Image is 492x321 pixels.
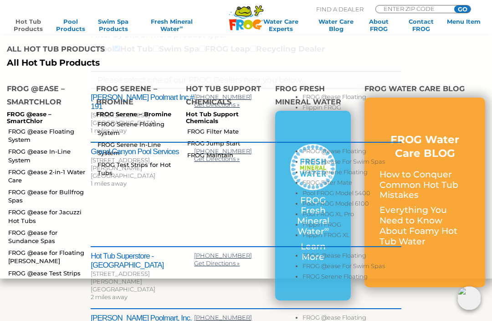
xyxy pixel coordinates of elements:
[302,200,401,210] li: Pool FROG Model 6100
[8,127,89,144] a: FROG @ease Floating System
[302,158,401,168] li: FROG @ease For Swim Spas
[302,179,401,189] li: FROG Filter Mate
[379,170,470,201] p: How to Conquer Common Hot Tub Mistakes
[317,18,355,32] a: Water CareBlog
[52,18,90,32] a: PoolProducts
[194,155,240,162] a: Get Directions »
[91,93,194,111] h2: [PERSON_NAME] Poolmart Inc # 191
[383,5,444,12] input: Zip Code Form
[91,127,127,134] span: 1 miles away
[186,82,261,111] h4: Hot Tub Support Chemicals
[91,293,128,300] span: 2 miles away
[379,133,470,160] h3: FROG Water Care BLOG
[316,5,364,13] p: Find A Dealer
[302,252,401,262] li: FROG @ease Floating
[360,18,398,32] a: AboutFROG
[379,205,470,247] p: Everything You Need to Know About Foamy Hot Tub Water
[8,147,89,164] a: FROG @ease In-Line System
[302,147,401,158] li: FROG @ease Floating
[8,249,89,265] a: FROG @ease for Floating [PERSON_NAME]
[8,228,89,245] a: FROG @ease for Sundance Spas
[91,252,194,270] h2: Hot Tub Superstore - [GEOGRAPHIC_DATA]
[379,133,470,251] a: FROG Water Care BLOG How to Conquer Common Hot Tub Mistakes Everything You Need to Know About Foa...
[302,210,401,221] li: Pool FROG XL Pro
[8,269,89,277] a: FROG @ease Test Strips
[91,156,194,172] div: [STREET_ADDRESS][PERSON_NAME]
[8,168,89,184] a: FROG @ease 2-in-1 Water Care
[194,147,252,155] a: [PHONE_NUMBER]
[457,286,481,310] img: openIcon
[194,101,240,108] a: Get Directions »
[137,18,206,32] a: Fresh MineralWater∞
[302,273,401,283] li: FROG Serene Floating
[179,25,183,30] sup: ∞
[96,82,172,111] h4: FROG Serene – Bromine
[91,285,194,293] div: [GEOGRAPHIC_DATA]
[91,147,194,156] h2: Grand Canyon Pool Services
[302,221,401,231] li: Flippin FROG
[302,189,401,200] li: Pool FROG Model 5400
[250,18,312,32] a: Water CareExperts
[91,172,194,180] div: [GEOGRAPHIC_DATA]
[91,180,127,187] span: 1 miles away
[364,82,485,98] h4: FROG Water Care Blog
[7,42,239,58] h4: All Hot Tub Products
[8,188,89,204] a: FROG @ease for Bullfrog Spas
[7,111,82,125] p: FROG @ease – SmartChlor
[402,18,440,32] a: ContactFROG
[8,208,89,224] a: FROG @ease for Jacuzzi Hot Tubs
[91,111,194,119] div: [STREET_ADDRESS]
[302,262,401,273] li: FROG @ease For Swim Spas
[302,93,401,104] li: FROG @ease Floating
[9,18,47,32] a: Hot TubProducts
[194,259,240,267] a: Get Directions »
[302,231,401,242] li: Flippin FROG XL
[302,168,401,179] li: FROG Serene Floating
[91,119,194,127] div: [GEOGRAPHIC_DATA]
[94,18,132,32] a: Swim SpaProducts
[194,93,252,100] a: [PHONE_NUMBER]
[302,104,401,114] li: Flippin FROG
[7,82,82,111] h4: FROG @ease – SmartChlor
[7,58,239,68] a: All Hot Tub Products
[275,82,351,111] h4: FROG Fresh Mineral Water
[194,252,252,259] a: [PHONE_NUMBER]
[194,314,252,321] a: [PHONE_NUMBER]
[445,18,483,25] a: Menu Item
[454,5,471,13] input: GO
[91,270,194,285] div: [STREET_ADDRESS][PERSON_NAME]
